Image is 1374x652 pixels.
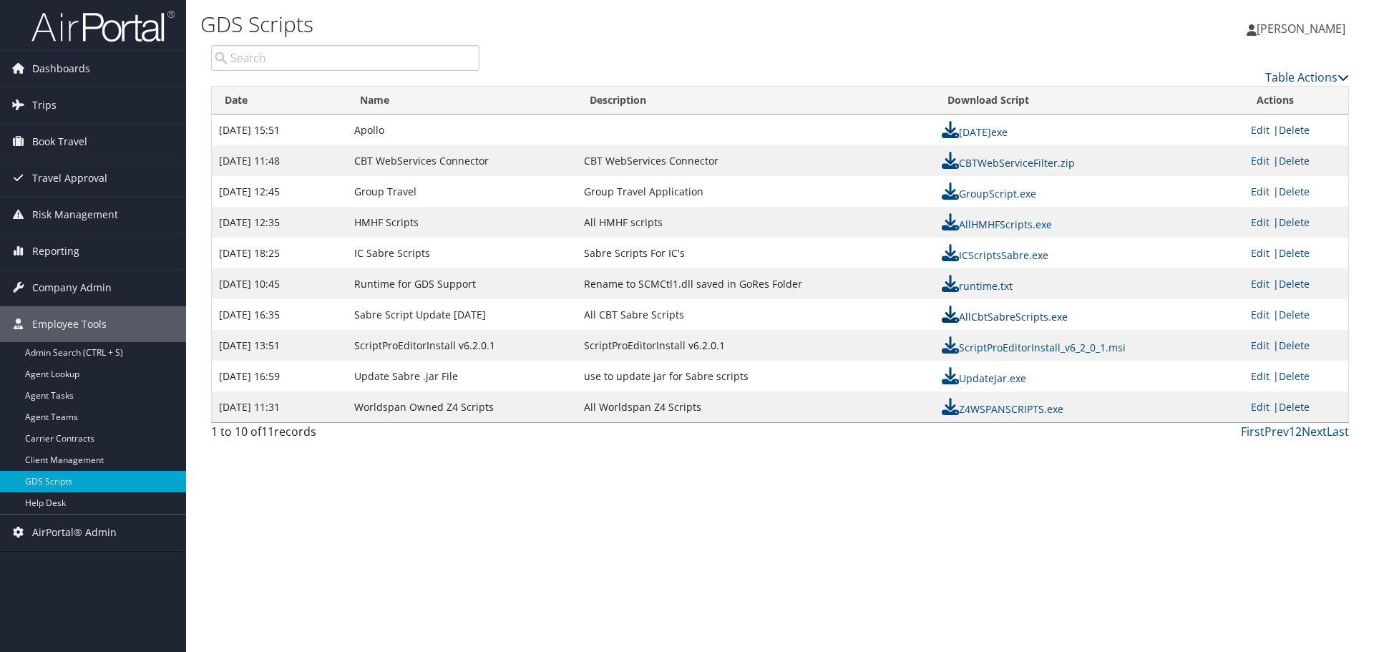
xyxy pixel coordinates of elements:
span: Employee Tools [32,306,107,342]
a: AllHMHFScripts.exe [942,218,1052,231]
span: Travel Approval [32,160,107,196]
td: [DATE] 12:35 [212,207,347,238]
th: Date: activate to sort column ascending [212,87,347,115]
span: Company Admin [32,270,112,306]
a: Edit [1251,277,1270,291]
a: Delete [1279,339,1310,352]
td: CBT WebServices Connector [347,145,577,176]
td: [DATE] 16:35 [212,299,347,330]
a: Delete [1279,123,1310,137]
td: Rename to SCMCtl1.dll saved in GoRes Folder [577,268,935,299]
a: 1 [1289,424,1295,439]
span: AirPortal® Admin [32,515,117,550]
td: [DATE] 13:51 [212,330,347,361]
a: Edit [1251,369,1270,383]
td: Runtime for GDS Support [347,268,577,299]
td: CBT WebServices Connector [577,145,935,176]
td: All Worldspan Z4 Scripts [577,391,935,422]
a: [DATE]exe [942,125,1008,139]
td: [DATE] 16:59 [212,361,347,391]
th: Actions [1244,87,1348,115]
td: [DATE] 11:31 [212,391,347,422]
th: Description: activate to sort column ascending [577,87,935,115]
a: Delete [1279,369,1310,383]
span: [PERSON_NAME] [1257,21,1345,37]
td: All CBT Sabre Scripts [577,299,935,330]
a: Edit [1251,154,1270,167]
a: Delete [1279,154,1310,167]
a: GroupScript.exe [942,187,1036,200]
a: Delete [1279,277,1310,291]
a: Prev [1265,424,1289,439]
a: Edit [1251,400,1270,414]
td: use to update jar for Sabre scripts [577,361,935,391]
h1: GDS Scripts [200,9,973,39]
a: Edit [1251,185,1270,198]
td: Sabre Scripts For IC's [577,238,935,268]
td: IC Sabre Scripts [347,238,577,268]
td: | [1244,207,1348,238]
a: runtime.txt [942,279,1013,293]
div: 1 to 10 of records [211,423,479,447]
span: Reporting [32,233,79,269]
a: Edit [1251,123,1270,137]
img: airportal-logo.png [31,9,175,43]
a: CBTWebServiceFilter.zip [942,156,1075,170]
td: | [1244,176,1348,207]
a: [PERSON_NAME] [1247,7,1360,50]
td: Sabre Script Update [DATE] [347,299,577,330]
span: 11 [261,424,274,439]
a: Delete [1279,215,1310,229]
a: ICScriptsSabre.exe [942,248,1048,262]
td: Apollo [347,115,577,145]
a: Delete [1279,308,1310,321]
a: Z4WSPANSCRIPTS.exe [942,402,1063,416]
td: [DATE] 18:25 [212,238,347,268]
input: Search [211,45,479,71]
a: 2 [1295,424,1302,439]
a: Edit [1251,339,1270,352]
td: Group Travel Application [577,176,935,207]
td: | [1244,238,1348,268]
td: | [1244,361,1348,391]
td: [DATE] 12:45 [212,176,347,207]
a: Edit [1251,246,1270,260]
a: Edit [1251,308,1270,321]
span: Dashboards [32,51,90,87]
a: Last [1327,424,1349,439]
td: ScriptProEditorInstall v6.2.0.1 [577,330,935,361]
td: | [1244,330,1348,361]
span: Book Travel [32,124,87,160]
th: Download Script: activate to sort column ascending [935,87,1244,115]
td: | [1244,391,1348,422]
a: Delete [1279,400,1310,414]
td: | [1244,145,1348,176]
td: [DATE] 15:51 [212,115,347,145]
th: Name: activate to sort column descending [347,87,577,115]
td: | [1244,115,1348,145]
td: ScriptProEditorInstall v6.2.0.1 [347,330,577,361]
td: | [1244,268,1348,299]
a: Next [1302,424,1327,439]
a: UpdateJar.exe [942,371,1026,385]
a: Edit [1251,215,1270,229]
a: Table Actions [1265,69,1349,85]
td: All HMHF scripts [577,207,935,238]
td: Group Travel [347,176,577,207]
td: [DATE] 10:45 [212,268,347,299]
a: ScriptProEditorInstall_v6_2_0_1.msi [942,341,1126,354]
a: Delete [1279,246,1310,260]
a: First [1241,424,1265,439]
span: Risk Management [32,197,118,233]
td: HMHF Scripts [347,207,577,238]
a: AllCbtSabreScripts.exe [942,310,1068,323]
td: [DATE] 11:48 [212,145,347,176]
a: Delete [1279,185,1310,198]
td: | [1244,299,1348,330]
span: Trips [32,87,57,123]
td: Update Sabre .jar File [347,361,577,391]
td: Worldspan Owned Z4 Scripts [347,391,577,422]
